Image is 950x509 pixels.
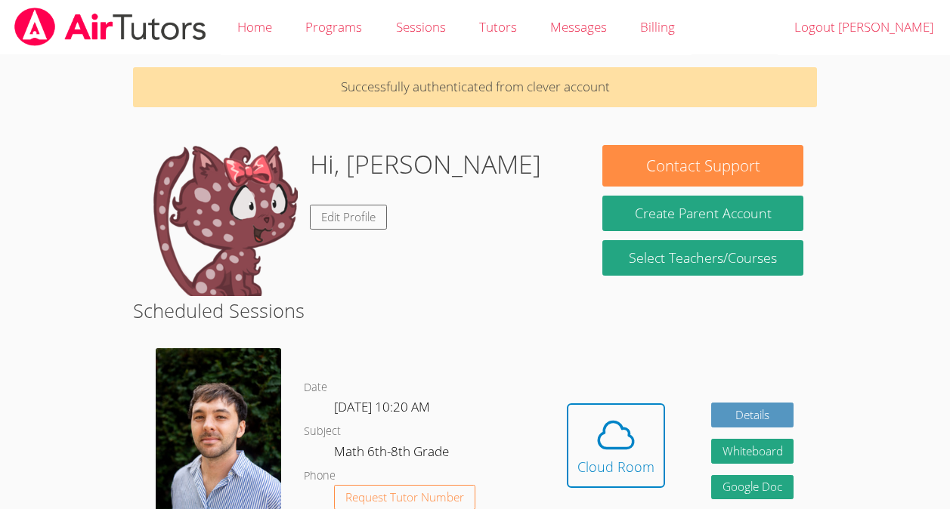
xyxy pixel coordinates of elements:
a: Details [711,403,794,427]
button: Create Parent Account [602,196,803,231]
button: Contact Support [602,145,803,187]
img: default.png [147,145,298,296]
h1: Hi, [PERSON_NAME] [310,145,541,184]
button: Cloud Room [567,403,665,488]
img: airtutors_banner-c4298cdbf04f3fff15de1276eac7730deb9818008684d7c2e4769d2f7ddbe033.png [13,8,208,46]
p: Successfully authenticated from clever account [133,67,817,107]
dt: Date [304,378,327,397]
span: Request Tutor Number [345,492,464,503]
dt: Subject [304,422,341,441]
dt: Phone [304,467,336,486]
span: [DATE] 10:20 AM [334,398,430,415]
h2: Scheduled Sessions [133,296,817,325]
a: Google Doc [711,475,794,500]
dd: Math 6th-8th Grade [334,441,452,467]
a: Edit Profile [310,205,387,230]
a: Select Teachers/Courses [602,240,803,276]
span: Messages [550,18,607,35]
div: Cloud Room [577,456,654,477]
button: Whiteboard [711,439,794,464]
